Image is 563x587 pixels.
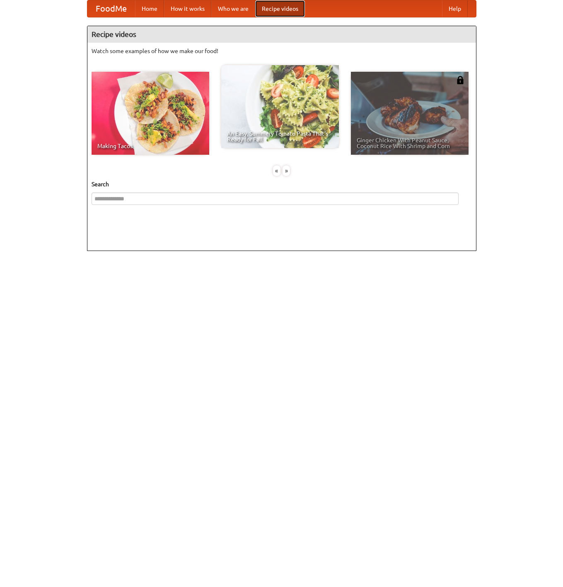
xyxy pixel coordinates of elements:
a: Who we are [211,0,255,17]
a: Home [135,0,164,17]
a: An Easy, Summery Tomato Pasta That's Ready for Fall [221,65,339,148]
span: An Easy, Summery Tomato Pasta That's Ready for Fall [227,131,333,142]
a: Recipe videos [255,0,305,17]
a: Help [442,0,468,17]
h5: Search [92,180,472,188]
h4: Recipe videos [87,26,476,43]
div: « [273,166,280,176]
div: » [283,166,290,176]
a: FoodMe [87,0,135,17]
p: Watch some examples of how we make our food! [92,47,472,55]
img: 483408.png [456,76,464,84]
a: How it works [164,0,211,17]
a: Making Tacos [92,72,209,155]
span: Making Tacos [97,143,203,149]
